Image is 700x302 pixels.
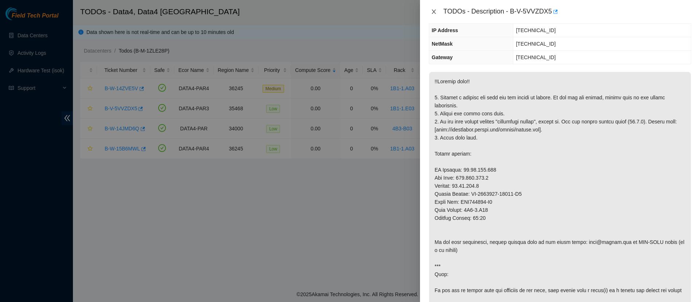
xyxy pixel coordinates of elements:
span: IP Address [432,27,458,33]
button: Close [429,8,439,15]
span: Gateway [432,54,453,60]
span: [TECHNICAL_ID] [516,27,556,33]
span: close [431,9,437,15]
span: [TECHNICAL_ID] [516,41,556,47]
span: NetMask [432,41,453,47]
div: TODOs - Description - B-V-5VVZDX5 [443,6,691,18]
span: [TECHNICAL_ID] [516,54,556,60]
